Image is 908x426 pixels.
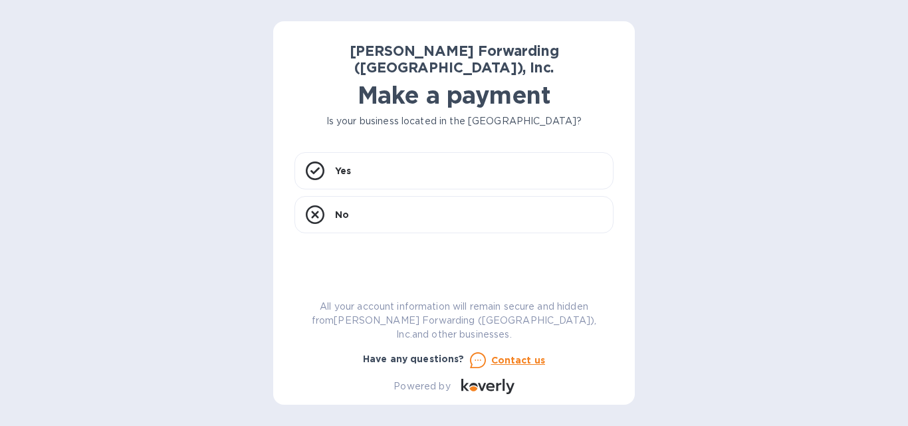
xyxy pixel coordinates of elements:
[491,355,546,366] u: Contact us
[294,114,614,128] p: Is your business located in the [GEOGRAPHIC_DATA]?
[335,164,351,177] p: Yes
[294,81,614,109] h1: Make a payment
[335,208,349,221] p: No
[363,354,465,364] b: Have any questions?
[394,379,450,393] p: Powered by
[350,43,559,76] b: [PERSON_NAME] Forwarding ([GEOGRAPHIC_DATA]), Inc.
[294,300,614,342] p: All your account information will remain secure and hidden from [PERSON_NAME] Forwarding ([GEOGRA...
